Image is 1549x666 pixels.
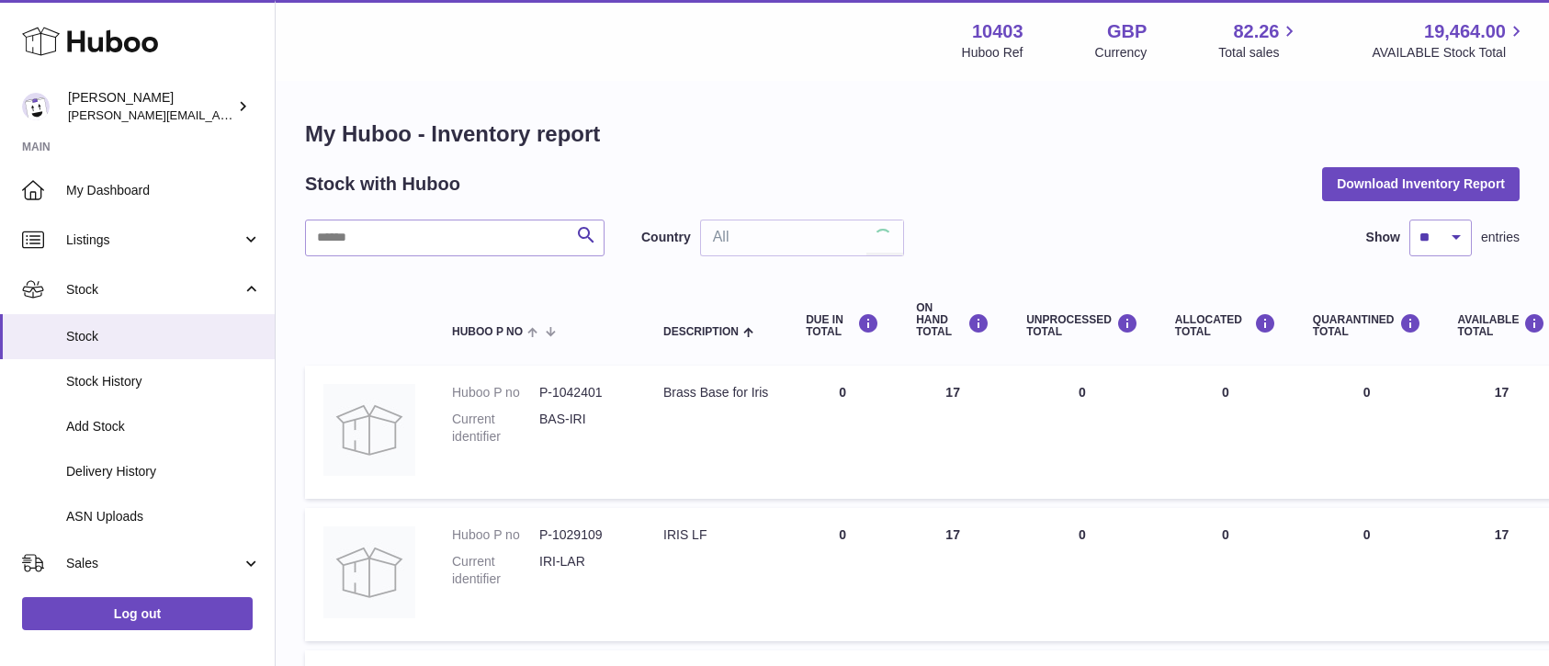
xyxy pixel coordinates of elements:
label: Country [641,229,691,246]
div: [PERSON_NAME] [68,89,233,124]
div: ALLOCATED Total [1175,313,1276,338]
span: Total sales [1218,44,1300,62]
dd: P-1029109 [539,526,627,544]
span: Description [663,326,739,338]
div: UNPROCESSED Total [1026,313,1138,338]
dt: Current identifier [452,553,539,588]
h2: Stock with Huboo [305,172,460,197]
span: Stock History [66,373,261,390]
h1: My Huboo - Inventory report [305,119,1520,149]
img: keval@makerscabinet.com [22,93,50,120]
img: product image [323,526,415,618]
span: Sales [66,555,242,572]
td: 17 [898,366,1008,499]
img: product image [323,384,415,476]
span: Stock [66,281,242,299]
strong: GBP [1107,19,1147,44]
td: 0 [787,508,898,641]
div: Huboo Ref [962,44,1023,62]
dt: Huboo P no [452,384,539,401]
strong: 10403 [972,19,1023,44]
div: Brass Base for Iris [663,384,769,401]
span: Delivery History [66,463,261,480]
span: AVAILABLE Stock Total [1372,44,1527,62]
span: My Dashboard [66,182,261,199]
span: Add Stock [66,418,261,435]
span: entries [1481,229,1520,246]
span: Listings [66,231,242,249]
td: 0 [787,366,898,499]
div: Currency [1095,44,1148,62]
span: 0 [1363,527,1371,542]
span: 0 [1363,385,1371,400]
div: DUE IN TOTAL [806,313,879,338]
span: 82.26 [1233,19,1279,44]
a: Log out [22,597,253,630]
dd: IRI-LAR [539,553,627,588]
span: 19,464.00 [1424,19,1506,44]
dt: Current identifier [452,411,539,446]
td: 0 [1008,366,1157,499]
td: 0 [1157,366,1295,499]
dd: P-1042401 [539,384,627,401]
div: QUARANTINED Total [1313,313,1421,338]
dd: BAS-IRI [539,411,627,446]
td: 0 [1157,508,1295,641]
span: [PERSON_NAME][EMAIL_ADDRESS][DOMAIN_NAME] [68,107,368,122]
label: Show [1366,229,1400,246]
a: 82.26 Total sales [1218,19,1300,62]
span: Stock [66,328,261,345]
span: ASN Uploads [66,508,261,525]
div: IRIS LF [663,526,769,544]
span: Huboo P no [452,326,523,338]
dt: Huboo P no [452,526,539,544]
td: 0 [1008,508,1157,641]
a: 19,464.00 AVAILABLE Stock Total [1372,19,1527,62]
div: ON HAND Total [916,302,989,339]
div: AVAILABLE Total [1458,313,1546,338]
button: Download Inventory Report [1322,167,1520,200]
td: 17 [898,508,1008,641]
